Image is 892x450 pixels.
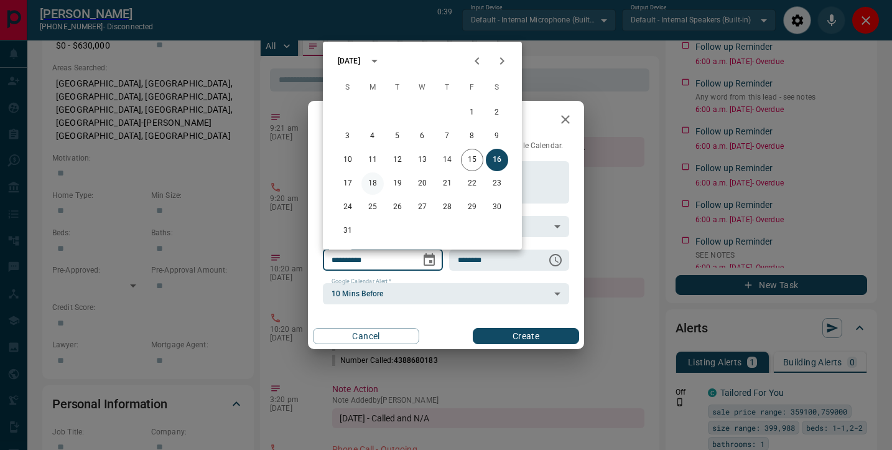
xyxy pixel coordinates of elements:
[490,49,514,73] button: Next month
[436,75,458,100] span: Thursday
[337,75,359,100] span: Sunday
[308,101,393,141] h2: New Task
[461,75,483,100] span: Friday
[465,49,490,73] button: Previous month
[361,172,384,195] button: 18
[332,278,391,286] label: Google Calendar Alert
[361,75,384,100] span: Monday
[461,172,483,195] button: 22
[486,149,508,171] button: 16
[411,172,434,195] button: 20
[411,125,434,148] button: 6
[337,172,359,195] button: 17
[337,220,359,242] button: 31
[323,283,569,304] div: 10 Mins Before
[436,125,458,148] button: 7
[332,244,347,252] label: Date
[337,149,359,171] button: 10
[386,149,409,171] button: 12
[461,125,483,148] button: 8
[313,328,419,344] button: Cancel
[436,172,458,195] button: 21
[364,50,385,72] button: calendar view is open, switch to year view
[461,196,483,218] button: 29
[386,172,409,195] button: 19
[361,196,384,218] button: 25
[461,101,483,124] button: 1
[337,196,359,218] button: 24
[386,125,409,148] button: 5
[361,125,384,148] button: 4
[436,149,458,171] button: 14
[486,172,508,195] button: 23
[486,125,508,148] button: 9
[458,244,474,252] label: Time
[338,55,360,67] div: [DATE]
[361,149,384,171] button: 11
[436,196,458,218] button: 28
[337,125,359,148] button: 3
[386,196,409,218] button: 26
[461,149,483,171] button: 15
[386,75,409,100] span: Tuesday
[486,101,508,124] button: 2
[543,248,568,273] button: Choose time, selected time is 6:00 AM
[486,196,508,218] button: 30
[411,75,434,100] span: Wednesday
[411,149,434,171] button: 13
[473,328,579,344] button: Create
[486,75,508,100] span: Saturday
[417,248,442,273] button: Choose date, selected date is Aug 16, 2025
[411,196,434,218] button: 27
